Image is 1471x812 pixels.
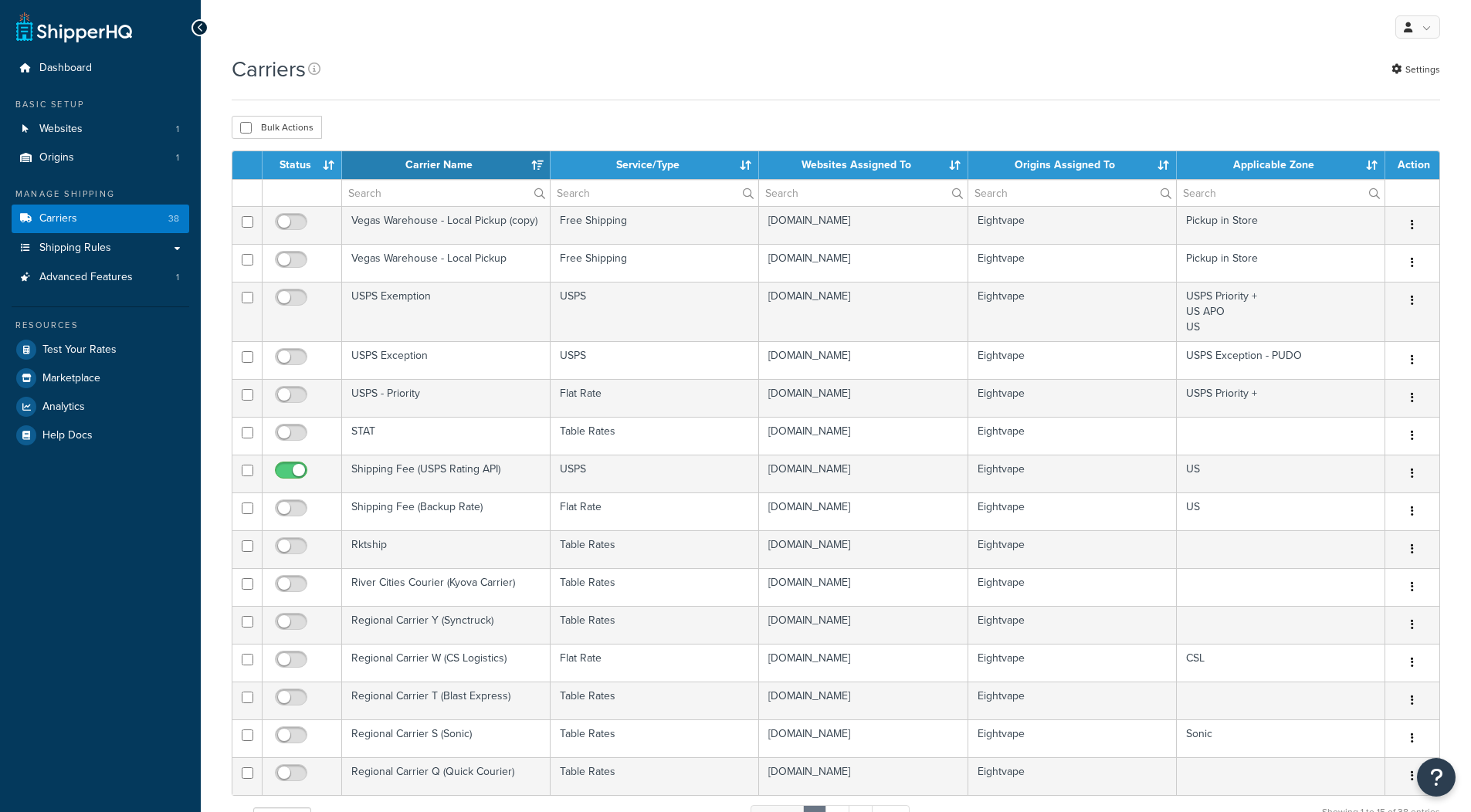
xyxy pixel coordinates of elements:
span: Origins [39,151,74,164]
th: Action [1385,151,1439,179]
td: USPS [551,341,759,379]
th: Carrier Name: activate to sort column ascending [342,151,551,179]
td: [DOMAIN_NAME] [759,757,968,795]
td: Eightvape [968,568,1177,606]
td: USPS Priority + [1177,379,1385,417]
td: USPS Exception - PUDO [1177,341,1385,379]
td: Regional Carrier W (CS Logistics) [342,644,551,682]
td: [DOMAIN_NAME] [759,206,968,244]
td: Table Rates [551,606,759,644]
th: Service/Type: activate to sort column ascending [551,151,759,179]
td: [DOMAIN_NAME] [759,379,968,417]
td: STAT [342,417,551,455]
span: Marketplace [42,372,100,385]
td: USPS Priority + US APO US [1177,282,1385,341]
th: Applicable Zone: activate to sort column ascending [1177,151,1385,179]
td: USPS [551,282,759,341]
h1: Carriers [232,54,306,84]
td: [DOMAIN_NAME] [759,341,968,379]
span: Advanced Features [39,271,133,284]
span: Help Docs [42,429,93,442]
td: USPS Exemption [342,282,551,341]
a: ShipperHQ Home [16,12,132,42]
td: [DOMAIN_NAME] [759,492,968,530]
td: Shipping Fee (Backup Rate) [342,492,551,530]
a: Dashboard [12,54,189,83]
td: Regional Carrier Q (Quick Courier) [342,757,551,795]
button: Bulk Actions [232,116,322,139]
td: Eightvape [968,530,1177,568]
span: Shipping Rules [39,242,111,255]
td: [DOMAIN_NAME] [759,455,968,492]
td: US [1177,455,1385,492]
a: Help Docs [12,421,189,449]
li: Origins [12,144,189,172]
li: Carriers [12,205,189,233]
td: Shipping Fee (USPS Rating API) [342,455,551,492]
input: Search [1177,180,1385,206]
td: Table Rates [551,719,759,757]
td: [DOMAIN_NAME] [759,682,968,719]
span: 38 [168,212,179,225]
td: [DOMAIN_NAME] [759,606,968,644]
a: Shipping Rules [12,234,189,262]
th: Websites Assigned To: activate to sort column ascending [759,151,968,179]
span: Websites [39,123,83,136]
span: 1 [176,151,179,164]
td: Pickup in Store [1177,244,1385,282]
td: Free Shipping [551,244,759,282]
td: Regional Carrier Y (Synctruck) [342,606,551,644]
td: Table Rates [551,568,759,606]
a: Origins 1 [12,144,189,172]
td: Flat Rate [551,379,759,417]
input: Search [968,180,1176,206]
td: Flat Rate [551,644,759,682]
li: Advanced Features [12,263,189,292]
a: Marketplace [12,364,189,392]
td: Flat Rate [551,492,759,530]
td: [DOMAIN_NAME] [759,244,968,282]
td: River Cities Courier (Kyova Carrier) [342,568,551,606]
div: Manage Shipping [12,188,189,201]
a: Settings [1391,59,1440,80]
td: Eightvape [968,379,1177,417]
a: Advanced Features 1 [12,263,189,292]
td: [DOMAIN_NAME] [759,417,968,455]
td: [DOMAIN_NAME] [759,530,968,568]
td: [DOMAIN_NAME] [759,568,968,606]
td: Eightvape [968,455,1177,492]
span: 1 [176,123,179,136]
div: Basic Setup [12,98,189,111]
span: Carriers [39,212,77,225]
a: Websites 1 [12,115,189,144]
a: Carriers 38 [12,205,189,233]
td: Eightvape [968,206,1177,244]
td: USPS [551,455,759,492]
td: Free Shipping [551,206,759,244]
td: USPS Exception [342,341,551,379]
td: Vegas Warehouse - Local Pickup (copy) [342,206,551,244]
td: CSL [1177,644,1385,682]
th: Status: activate to sort column ascending [263,151,342,179]
span: 1 [176,271,179,284]
td: Eightvape [968,757,1177,795]
span: Dashboard [39,62,92,75]
td: Regional Carrier S (Sonic) [342,719,551,757]
td: USPS - Priority [342,379,551,417]
a: Analytics [12,393,189,421]
input: Search [551,180,758,206]
div: Resources [12,319,189,332]
td: Pickup in Store [1177,206,1385,244]
th: Origins Assigned To: activate to sort column ascending [968,151,1177,179]
button: Open Resource Center [1417,758,1456,797]
td: Table Rates [551,530,759,568]
td: Eightvape [968,341,1177,379]
a: Test Your Rates [12,336,189,364]
input: Search [759,180,967,206]
td: Eightvape [968,719,1177,757]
